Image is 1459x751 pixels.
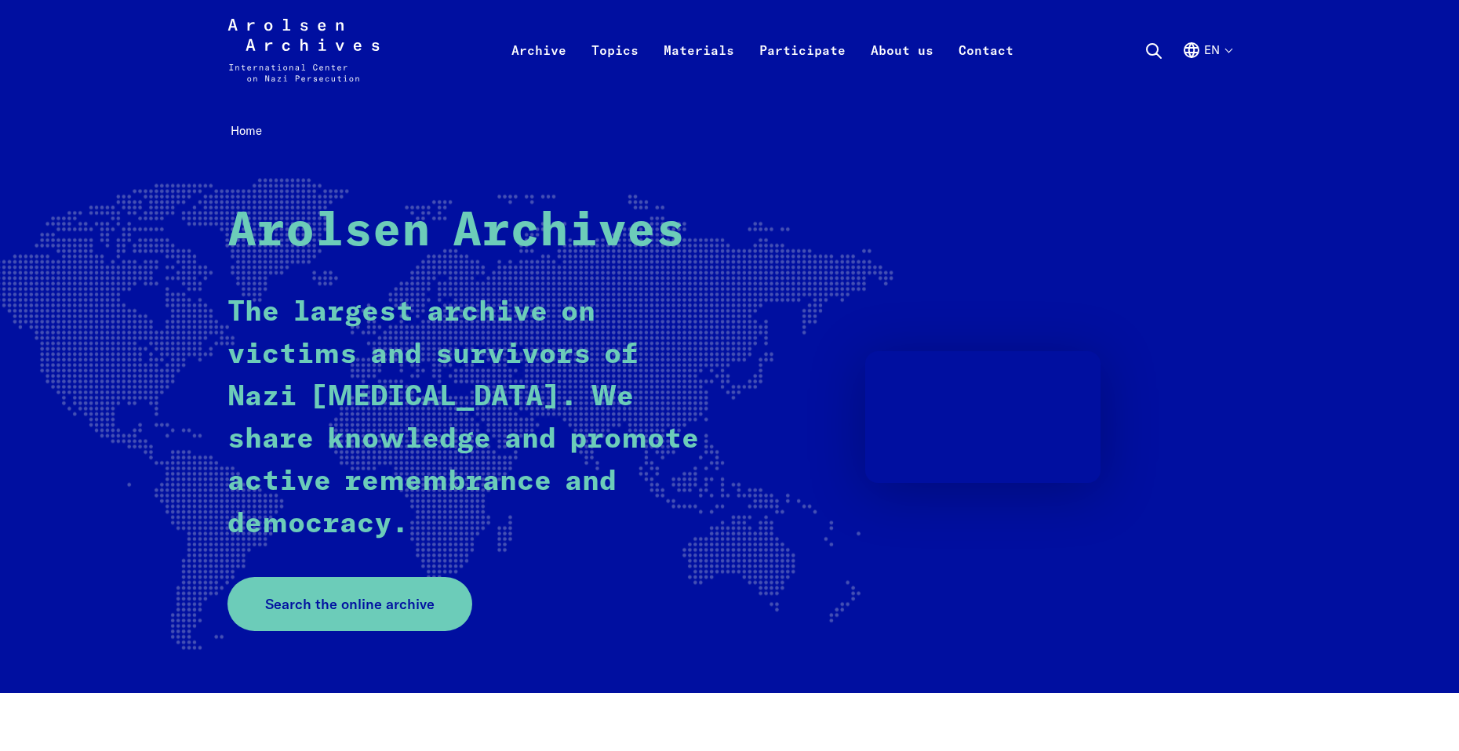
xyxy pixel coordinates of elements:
[227,577,472,631] a: Search the online archive
[227,292,702,546] p: The largest archive on victims and survivors of Nazi [MEDICAL_DATA]. We share knowledge and promo...
[858,38,946,100] a: About us
[651,38,747,100] a: Materials
[231,123,262,138] span: Home
[499,19,1026,82] nav: Primary
[579,38,651,100] a: Topics
[227,119,1232,143] nav: Breadcrumb
[946,38,1026,100] a: Contact
[227,209,685,256] strong: Arolsen Archives
[499,38,579,100] a: Archive
[265,593,435,615] span: Search the online archive
[1182,41,1232,97] button: English, language selection
[747,38,858,100] a: Participate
